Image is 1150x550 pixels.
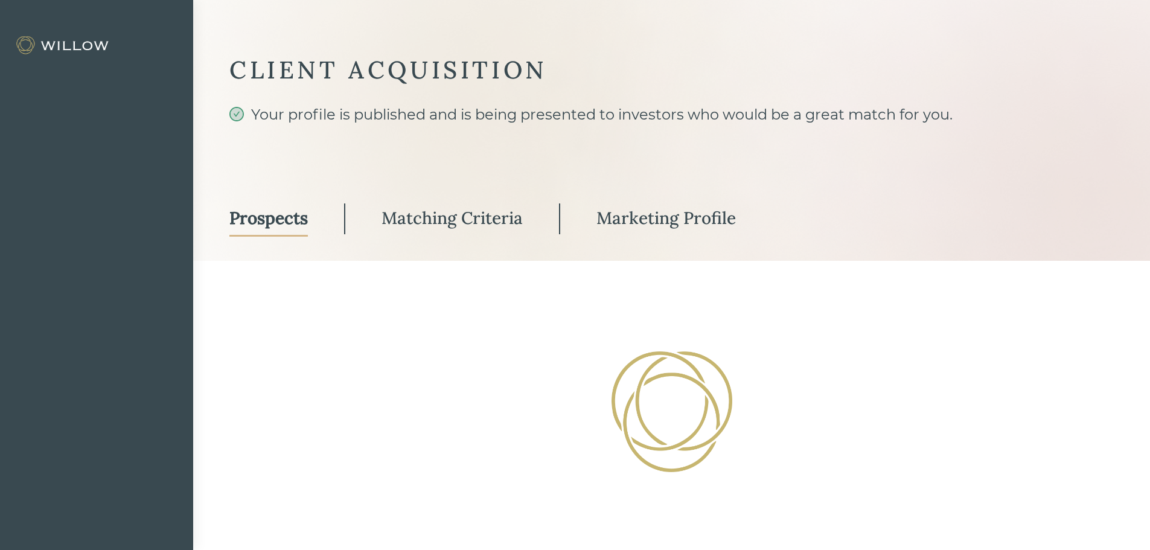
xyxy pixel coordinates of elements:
div: Prospects [229,207,308,229]
img: Loading! [607,347,737,477]
img: Willow [15,36,112,55]
a: Marketing Profile [596,201,736,237]
a: Matching Criteria [382,201,523,237]
a: Prospects [229,201,308,237]
span: check-circle [229,107,244,121]
div: Marketing Profile [596,207,736,229]
div: Your profile is published and is being presented to investors who would be a great match for you. [229,104,1114,169]
div: Matching Criteria [382,207,523,229]
div: CLIENT ACQUISITION [229,54,1114,86]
